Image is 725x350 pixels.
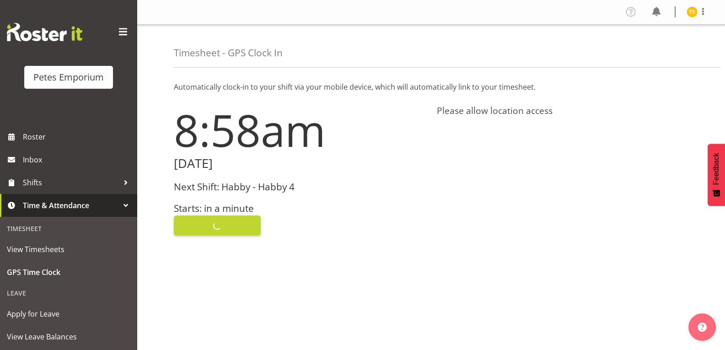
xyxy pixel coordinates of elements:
[23,153,133,167] span: Inbox
[7,330,130,344] span: View Leave Balances
[174,48,283,58] h4: Timesheet - GPS Clock In
[2,238,135,261] a: View Timesheets
[23,199,119,212] span: Time & Attendance
[174,203,426,214] h3: Starts: in a minute
[174,105,426,155] h1: 8:58am
[23,176,119,189] span: Shifts
[7,23,82,41] img: Rosterit website logo
[437,105,689,116] h4: Please allow location access
[2,219,135,238] div: Timesheet
[23,130,133,144] span: Roster
[698,323,707,332] img: help-xxl-2.png
[7,265,130,279] span: GPS Time Clock
[174,182,426,192] h3: Next Shift: Habby - Habby 4
[2,302,135,325] a: Apply for Leave
[174,81,688,92] p: Automatically clock-in to your shift via your mobile device, which will automatically link to you...
[2,284,135,302] div: Leave
[2,261,135,284] a: GPS Time Clock
[2,325,135,348] a: View Leave Balances
[712,153,720,185] span: Feedback
[7,307,130,321] span: Apply for Leave
[33,70,104,84] div: Petes Emporium
[7,242,130,256] span: View Timesheets
[174,156,426,171] h2: [DATE]
[708,144,725,206] button: Feedback - Show survey
[687,6,698,17] img: tamara-straker11292.jpg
